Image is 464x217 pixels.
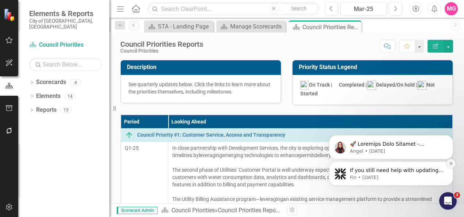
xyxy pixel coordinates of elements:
a: Manage Scorecards [218,22,284,31]
div: Mar-25 [343,5,384,14]
span: leveraging [260,196,283,202]
span: In close partnership with Development Services, the city is exploring opportunities to improve pe... [172,145,430,158]
img: ClearPoint Strategy [4,8,17,21]
button: Dismiss notification [128,70,138,79]
p: See quarterly updates below. Click the links to learn more about the priorities themselves, inclu... [128,81,273,95]
a: Council Priorities [171,207,215,214]
a: Reports [36,106,57,114]
span: Elements & Reports [29,9,102,18]
a: STA - Landing Page [146,22,212,31]
a: Elements [36,92,61,100]
div: Council Priorities [120,48,203,54]
span: If you still need help with updating your scorecard or using the Data Loader feature, I’m here to... [32,78,125,127]
strong: On Track | Completed | Delayed/On hold | Not Started [300,82,435,96]
iframe: Intercom live chat [439,192,457,210]
div: Manage Scorecards [230,22,284,31]
input: Search ClearPoint... [148,3,319,15]
div: 4 [70,79,81,85]
span: delivery. [314,152,332,158]
div: » [161,206,281,215]
span: leveraging [199,152,222,158]
span: The second phase of Utilities’ Customer Portal is well underway expected to Go Live before the en... [172,167,442,180]
a: Council Priority #1: Customer Service, Access and Transparency [137,132,449,138]
span: Search [291,5,307,11]
button: Mar-25 [340,2,387,15]
img: On Track [125,131,134,140]
div: 15 [60,107,72,113]
small: City of [GEOGRAPHIC_DATA], [GEOGRAPHIC_DATA] [29,18,102,30]
span: Scorecard Admin [117,207,158,214]
p: Message from Fin, sent 1w ago [32,85,126,92]
div: Q1-25 [125,144,165,152]
span: permit [299,152,314,158]
h3: Priority Status Legend [299,64,449,71]
span: an existing service management platform to provide a streamlined electronic application process f... [172,196,433,217]
div: 14 [64,93,76,99]
button: MG [445,2,458,15]
button: Search [281,4,317,14]
a: Scorecards [36,78,66,87]
div: STA - Landing Page [158,22,212,31]
span: 3 [454,192,460,198]
input: Search Below... [29,58,102,71]
iframe: Intercom notifications message [318,89,464,197]
img: Profile image for Angel [16,53,28,64]
h3: Description [127,64,277,71]
div: Council Priorities Reports [120,40,203,48]
span: The Utility Billing Assistance program— [172,196,260,202]
div: message notification from Angel, 1w ago. 🚀 Discover Bulk Changes - Simplify Data Updates at Scale... [11,46,135,70]
span: and customer self-help features in addition to billing and payment capabilities. [172,174,446,187]
td: Double-Click to Edit Right Click for Context Menu [121,128,453,142]
span: emerging technologies to enhance [222,152,299,158]
a: Council Priorities [29,41,102,49]
div: Council Priorities Reports [218,207,282,214]
img: mceclip1.png [332,82,339,88]
div: Council Priorities Reports [302,23,360,32]
p: Message from Angel, sent 1w ago [32,59,126,65]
